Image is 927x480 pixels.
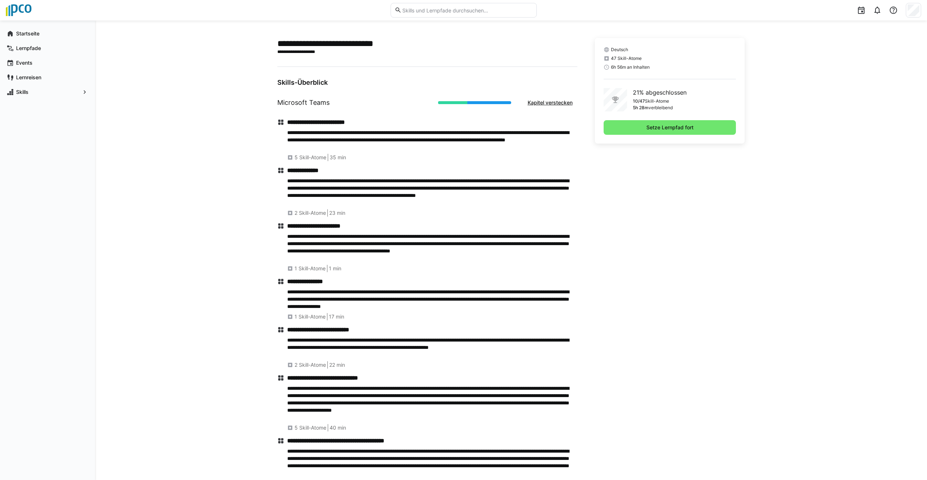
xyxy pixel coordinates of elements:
[295,265,326,272] span: 1 Skill-Atome
[295,424,326,431] span: 5 Skill-Atome
[645,124,695,131] span: Setze Lernpfad fort
[523,95,577,110] button: Kapitel verstecken
[611,56,642,61] span: 47 Skill-Atome
[330,154,346,161] span: 35 min
[645,98,669,104] p: Skill-Atome
[329,209,345,217] span: 23 min
[527,99,574,106] span: Kapitel verstecken
[633,98,645,104] p: 10/47
[295,361,326,369] span: 2 Skill-Atome
[611,47,628,53] span: Deutsch
[633,105,649,111] p: 5h 28m
[329,361,345,369] span: 22 min
[329,265,341,272] span: 1 min
[330,424,346,431] span: 40 min
[295,154,326,161] span: 5 Skill-Atome
[611,64,650,70] span: 6h 56m an Inhalten
[277,79,577,87] h3: Skills-Überblick
[295,313,326,320] span: 1 Skill-Atome
[633,88,687,97] p: 21% abgeschlossen
[604,120,736,135] button: Setze Lernpfad fort
[402,7,532,14] input: Skills und Lernpfade durchsuchen…
[295,209,326,217] span: 2 Skill-Atome
[277,98,330,107] h1: Microsoft Teams
[649,105,673,111] p: verbleibend
[329,313,344,320] span: 17 min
